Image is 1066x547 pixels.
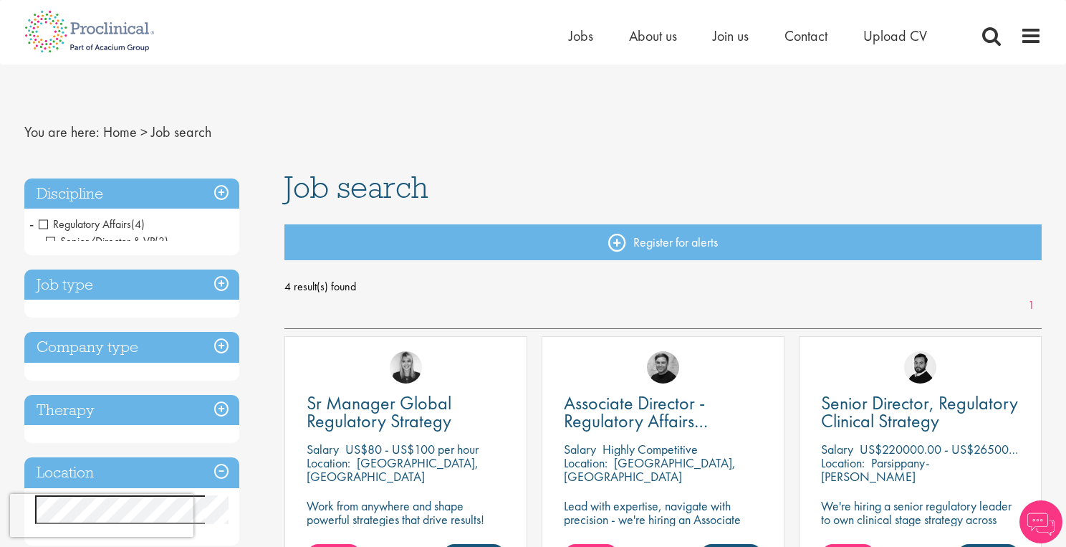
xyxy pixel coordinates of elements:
span: > [140,123,148,141]
span: Job search [151,123,211,141]
h3: Therapy [24,395,239,426]
p: Parsippany-[PERSON_NAME][GEOGRAPHIC_DATA], [GEOGRAPHIC_DATA] [821,455,943,512]
img: Nick Walker [904,351,936,384]
span: Location: [821,455,865,471]
a: Sr Manager Global Regulatory Strategy [307,394,505,430]
h3: Discipline [24,179,239,209]
a: Contact [784,27,827,45]
span: - [29,213,34,234]
span: Regulatory Affairs [39,217,131,232]
span: Location: [307,455,350,471]
iframe: reCAPTCHA [10,494,193,537]
a: About us [629,27,677,45]
span: Senior/Director & VP [46,234,168,249]
span: Salary [821,441,853,457]
img: Peter Duvall [647,351,679,384]
a: Register for alerts [284,224,1042,260]
h3: Job type [24,270,239,300]
img: Chatbot [1019,500,1062,543]
a: Join us [713,27,749,45]
a: Jobs [569,27,593,45]
span: Salary [564,441,596,457]
a: 1 [1021,298,1042,314]
span: Regulatory Affairs [39,217,145,232]
span: Associate Director - Regulatory Affairs Consultant [564,391,708,451]
p: [GEOGRAPHIC_DATA], [GEOGRAPHIC_DATA] [564,455,736,485]
h3: Company type [24,332,239,363]
span: Location: [564,455,608,471]
a: breadcrumb link [103,123,137,141]
p: We're hiring a senior regulatory leader to own clinical stage strategy across multiple programs. [821,499,1019,540]
span: 4 result(s) found [284,276,1042,298]
p: [GEOGRAPHIC_DATA], [GEOGRAPHIC_DATA] [307,455,479,485]
a: Upload CV [863,27,927,45]
span: You are here: [24,123,100,141]
a: Associate Director - Regulatory Affairs Consultant [564,394,762,430]
span: Senior Director, Regulatory Clinical Strategy [821,391,1018,433]
span: Job search [284,168,428,206]
h3: Location [24,457,239,488]
span: (3) [155,234,168,249]
span: Sr Manager Global Regulatory Strategy [307,391,451,433]
span: Salary [307,441,339,457]
a: Senior Director, Regulatory Clinical Strategy [821,394,1019,430]
span: Senior/Director & VP [46,234,155,249]
span: (4) [131,217,145,232]
img: Janelle Jones [390,351,422,384]
p: US$80 - US$100 per hour [345,441,479,457]
p: Highly Competitive [602,441,698,457]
